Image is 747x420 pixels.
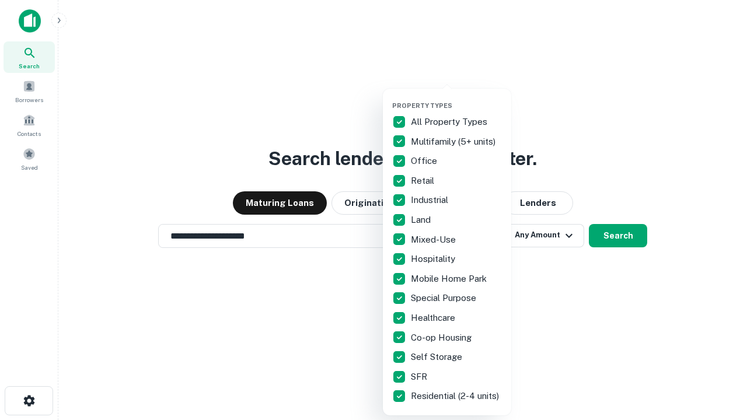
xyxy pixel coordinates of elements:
span: Property Types [392,102,452,109]
p: SFR [411,370,430,384]
p: Land [411,213,433,227]
p: Office [411,154,439,168]
p: Self Storage [411,350,465,364]
p: Special Purpose [411,291,479,305]
p: Healthcare [411,311,458,325]
p: Industrial [411,193,451,207]
p: Residential (2-4 units) [411,389,501,403]
p: Retail [411,174,437,188]
p: Co-op Housing [411,331,474,345]
p: All Property Types [411,115,490,129]
p: Mobile Home Park [411,272,489,286]
p: Hospitality [411,252,458,266]
iframe: Chat Widget [689,327,747,383]
p: Mixed-Use [411,233,458,247]
p: Multifamily (5+ units) [411,135,498,149]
